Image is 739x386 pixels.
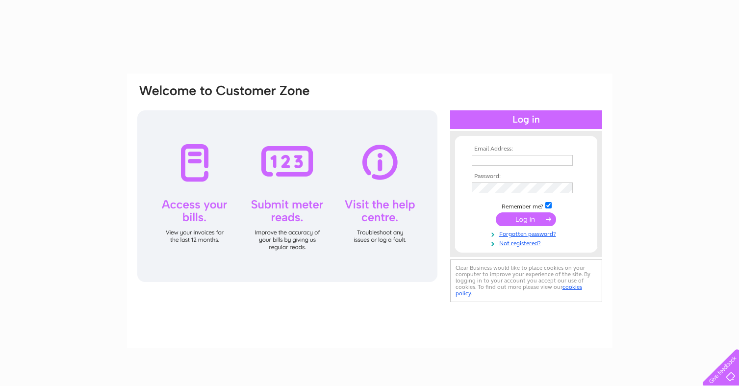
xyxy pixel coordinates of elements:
input: Submit [496,212,556,226]
div: Clear Business would like to place cookies on your computer to improve your experience of the sit... [450,259,602,302]
a: Not registered? [472,238,583,247]
a: Forgotten password? [472,229,583,238]
th: Email Address: [469,146,583,153]
th: Password: [469,173,583,180]
a: cookies policy [456,283,582,297]
td: Remember me? [469,201,583,210]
